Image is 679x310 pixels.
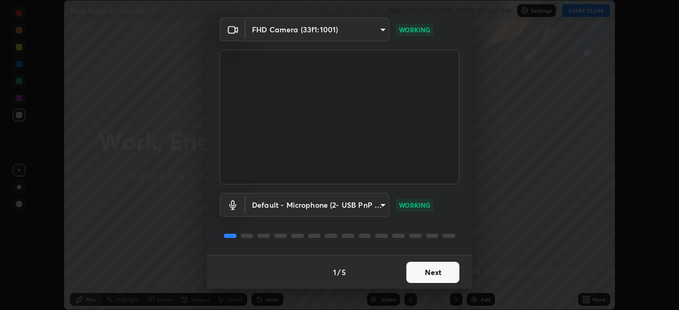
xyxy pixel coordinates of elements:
h4: 5 [342,267,346,278]
p: WORKING [399,25,430,34]
button: Next [406,262,459,283]
div: FHD Camera (33f1:1001) [246,193,389,217]
div: FHD Camera (33f1:1001) [246,17,389,41]
h4: 1 [333,267,336,278]
p: WORKING [399,200,430,210]
h4: / [337,267,341,278]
